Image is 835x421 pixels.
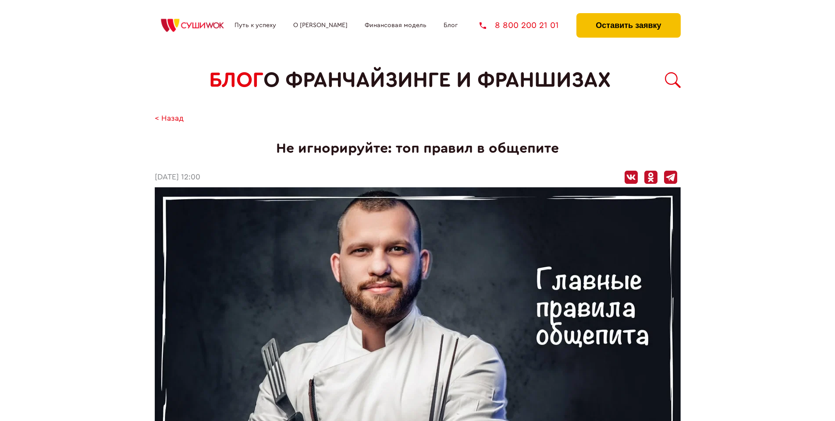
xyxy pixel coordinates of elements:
a: 8 800 200 21 01 [480,21,559,30]
span: БЛОГ [209,68,263,92]
time: [DATE] 12:00 [155,173,200,182]
span: 8 800 200 21 01 [495,21,559,30]
span: о франчайзинге и франшизах [263,68,611,92]
a: Финансовая модель [365,22,426,29]
a: < Назад [155,114,184,123]
h1: Не игнорируйте: топ правил в общепите [155,140,681,157]
button: Оставить заявку [576,13,680,38]
a: Блог [444,22,458,29]
a: О [PERSON_NAME] [293,22,348,29]
a: Путь к успеху [235,22,276,29]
